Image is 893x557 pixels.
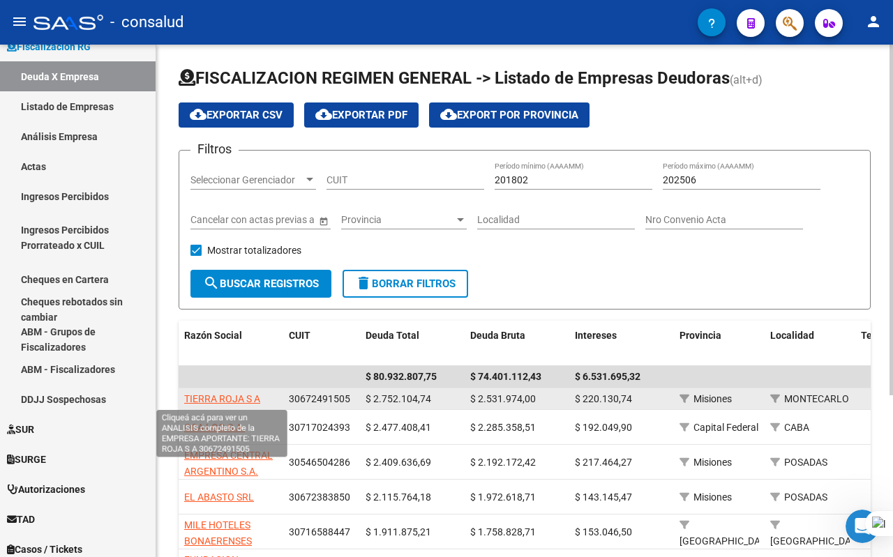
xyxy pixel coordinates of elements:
span: Borrar Filtros [355,277,456,290]
span: Capital Federal [693,422,758,433]
mat-icon: menu [11,13,28,30]
button: Borrar Filtros [343,270,468,298]
span: - consalud [110,7,183,38]
span: $ 192.049,90 [575,422,632,433]
span: $ 2.192.172,42 [470,457,536,468]
span: $ 74.401.112,43 [470,371,541,382]
datatable-header-cell: Deuda Bruta [465,321,569,367]
span: POSADAS [784,491,827,503]
span: Provincia [680,330,721,341]
span: $ 6.531.695,32 [575,371,640,382]
span: Casos / Tickets [7,542,82,557]
span: 30716588447 [289,526,350,537]
span: Misiones [693,457,732,468]
span: $ 220.130,74 [575,393,632,404]
h3: Filtros [190,139,239,159]
datatable-header-cell: Deuda Total [360,321,465,367]
datatable-header-cell: Razón Social [179,321,283,367]
span: Provincia [341,214,454,226]
span: EL ABASTO SRL [184,491,254,503]
span: $ 143.145,47 [575,491,632,503]
span: 30717024393 [289,422,350,433]
span: 30546504286 [289,457,350,468]
span: $ 1.758.828,71 [470,526,536,537]
span: Intereses [575,330,617,341]
span: SUR [7,422,34,437]
span: Deuda Total [366,330,419,341]
button: Exportar CSV [179,102,294,128]
span: Fiscalización RG [7,39,91,54]
span: Exportar PDF [315,109,407,121]
span: OCA LOG S.A. [184,422,245,433]
span: CABA [784,422,809,433]
span: Seleccionar Gerenciador [190,174,303,186]
span: $ 153.046,50 [575,526,632,537]
span: Razón Social [184,330,242,341]
span: TAD [7,512,35,527]
span: FISCALIZACION REGIMEN GENERAL -> Listado de Empresas Deudoras [179,68,730,88]
span: POSADAS [784,457,827,468]
span: [GEOGRAPHIC_DATA] [770,535,864,547]
span: 30672491505 [289,393,350,404]
mat-icon: cloud_download [190,106,207,123]
span: EMPRESA CENTRAL ARGENTINO S.A. [184,450,273,477]
span: $ 2.752.104,74 [366,393,431,404]
mat-icon: delete [355,275,372,291]
span: TIERRA ROJA S A [184,393,260,404]
span: (alt+d) [730,73,763,86]
datatable-header-cell: Intereses [569,321,674,367]
span: 30672383850 [289,491,350,503]
mat-icon: cloud_download [315,106,332,123]
datatable-header-cell: CUIT [283,321,360,367]
button: Export por Provincia [429,102,590,128]
span: $ 217.464,27 [575,457,632,468]
button: Open calendar [316,213,331,228]
button: Buscar Registros [190,270,331,298]
span: Misiones [693,393,732,404]
mat-icon: cloud_download [440,106,457,123]
span: Localidad [770,330,814,341]
span: $ 80.932.807,75 [366,371,437,382]
span: $ 2.285.358,51 [470,422,536,433]
iframe: Intercom live chat [846,510,879,543]
span: Mostrar totalizadores [207,242,301,259]
span: SURGE [7,452,46,467]
span: $ 1.911.875,21 [366,526,431,537]
span: Misiones [693,491,732,503]
button: Exportar PDF [304,102,419,128]
mat-icon: person [865,13,882,30]
span: $ 2.531.974,00 [470,393,536,404]
mat-icon: search [203,275,220,291]
datatable-header-cell: Localidad [765,321,855,367]
span: $ 2.409.636,69 [366,457,431,468]
span: Buscar Registros [203,277,319,290]
span: [GEOGRAPHIC_DATA] [680,535,774,547]
span: Deuda Bruta [470,330,525,341]
span: $ 1.972.618,71 [470,491,536,503]
span: Autorizaciones [7,482,85,497]
span: Exportar CSV [190,109,283,121]
span: MONTECARLO [784,393,849,404]
datatable-header-cell: Provincia [674,321,765,367]
span: Export por Provincia [440,109,578,121]
span: $ 2.115.764,18 [366,491,431,503]
span: CUIT [289,330,310,341]
span: $ 2.477.408,41 [366,422,431,433]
